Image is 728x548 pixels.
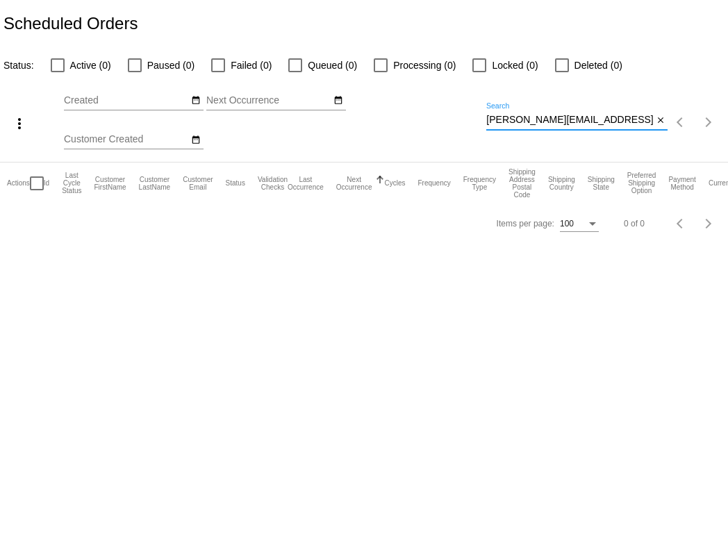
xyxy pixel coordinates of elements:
mat-icon: date_range [191,95,201,106]
mat-icon: date_range [333,95,343,106]
button: Change sorting for Cycles [384,179,405,188]
button: Next page [695,210,722,238]
input: Created [64,95,189,106]
span: Status: [3,60,34,71]
input: Customer Created [64,134,189,145]
button: Change sorting for FrequencyType [463,176,496,191]
span: Paused (0) [147,57,195,74]
input: Search [486,115,653,126]
span: Queued (0) [308,57,357,74]
button: Change sorting for PaymentMethod.Type [668,176,695,191]
span: Deleted (0) [574,57,622,74]
span: Locked (0) [492,57,538,74]
button: Change sorting for ShippingPostcode [508,168,536,199]
button: Change sorting for CustomerLastName [139,176,171,191]
button: Next page [695,108,722,136]
button: Change sorting for PreferredShippingOption [627,172,656,194]
span: Failed (0) [231,57,272,74]
button: Change sorting for Id [44,179,49,188]
mat-header-cell: Actions [7,163,30,204]
span: Processing (0) [393,57,456,74]
mat-header-cell: Validation Checks [258,163,288,204]
button: Change sorting for LastOccurrenceUtc [288,176,324,191]
mat-icon: date_range [191,135,201,146]
button: Change sorting for CustomerEmail [183,176,213,191]
button: Change sorting for NextOccurrenceUtc [336,176,372,191]
button: Change sorting for CustomerFirstName [94,176,126,191]
div: 0 of 0 [624,219,645,229]
span: 100 [560,219,574,229]
button: Change sorting for ShippingCountry [548,176,575,191]
button: Clear [653,113,668,128]
span: Active (0) [70,57,111,74]
button: Previous page [667,108,695,136]
button: Change sorting for Frequency [417,179,450,188]
button: Change sorting for ShippingState [588,176,615,191]
h2: Scheduled Orders [3,14,138,33]
div: Items per page: [497,219,554,229]
mat-select: Items per page: [560,219,599,229]
button: Change sorting for LastProcessingCycleId [62,172,81,194]
mat-icon: close [656,115,665,126]
button: Change sorting for Status [226,179,245,188]
input: Next Occurrence [206,95,331,106]
button: Previous page [667,210,695,238]
mat-icon: more_vert [11,115,28,132]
